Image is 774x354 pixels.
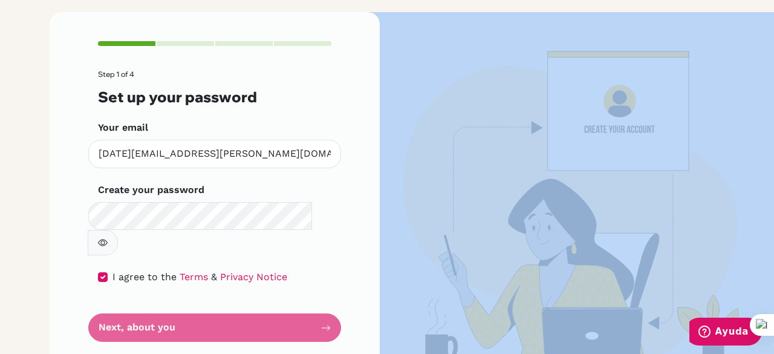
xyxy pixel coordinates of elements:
[211,271,217,283] span: &
[98,120,148,135] label: Your email
[98,183,204,197] label: Create your password
[180,271,208,283] a: Terms
[112,271,177,283] span: I agree to the
[88,140,341,168] input: Insert your email*
[689,318,762,348] iframe: Abre un widget desde donde se puede obtener más información
[220,271,287,283] a: Privacy Notice
[98,88,331,106] h3: Set up your password
[98,70,134,79] span: Step 1 of 4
